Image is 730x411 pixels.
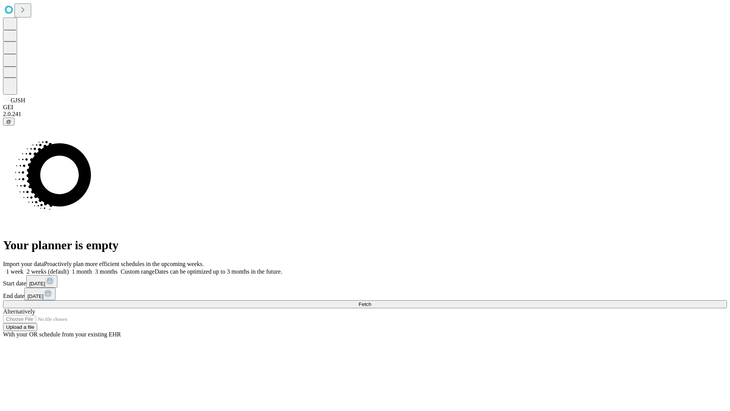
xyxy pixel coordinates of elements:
button: @ [3,118,14,126]
span: 2 weeks (default) [27,268,69,275]
span: Custom range [121,268,154,275]
div: 2.0.241 [3,111,727,118]
span: Import your data [3,261,44,267]
button: [DATE] [26,275,57,288]
button: [DATE] [24,288,56,300]
button: Fetch [3,300,727,308]
span: 1 week [6,268,24,275]
span: 3 months [95,268,117,275]
button: Upload a file [3,323,37,331]
span: [DATE] [29,281,45,287]
span: With your OR schedule from your existing EHR [3,331,121,338]
span: Dates can be optimized up to 3 months in the future. [155,268,282,275]
div: GEI [3,104,727,111]
h1: Your planner is empty [3,238,727,252]
span: @ [6,119,11,124]
div: Start date [3,275,727,288]
span: 1 month [72,268,92,275]
span: Proactively plan more efficient schedules in the upcoming weeks. [44,261,204,267]
span: Alternatively [3,308,35,315]
span: GJSH [11,97,25,104]
div: End date [3,288,727,300]
span: [DATE] [27,293,43,299]
span: Fetch [359,301,371,307]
